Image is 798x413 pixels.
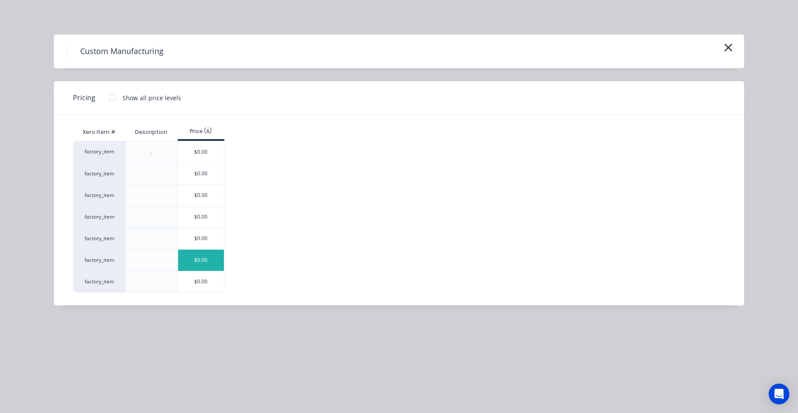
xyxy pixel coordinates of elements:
[73,184,125,206] div: factory_item
[151,148,152,156] div: .
[73,92,95,103] span: Pricing
[73,271,125,292] div: factory_item
[178,141,224,163] div: $0.00
[73,124,125,141] div: Xero Item #
[769,384,789,404] div: Open Intercom Messenger
[178,271,224,292] div: $0.00
[178,163,224,184] div: $0.00
[178,206,224,228] div: $0.00
[73,163,125,184] div: factory_item
[73,206,125,228] div: factory_item
[73,228,125,249] div: factory_item
[178,228,224,249] div: $0.00
[67,43,176,60] h4: Custom Manufacturing
[128,121,174,143] div: Description
[123,93,181,102] div: Show all price levels
[73,141,125,163] div: factory_item
[178,127,225,135] div: Price (A)
[178,185,224,206] div: $0.00
[73,249,125,271] div: factory_item
[178,250,224,271] div: $0.00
